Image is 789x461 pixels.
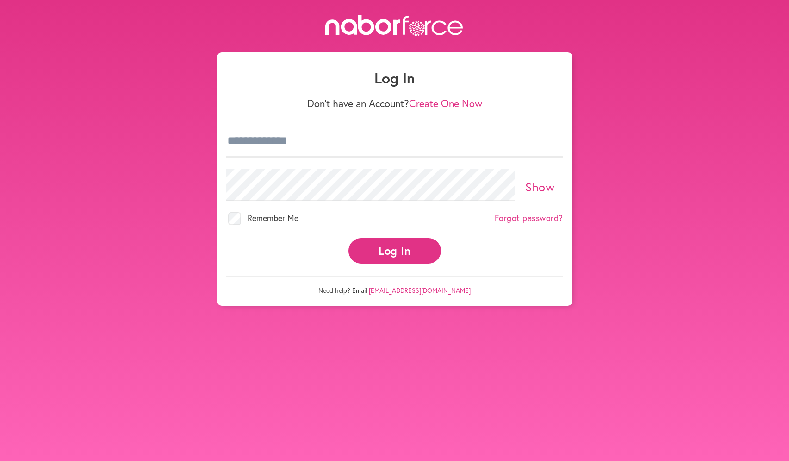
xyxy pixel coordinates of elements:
[369,286,471,295] a: [EMAIL_ADDRESS][DOMAIN_NAME]
[495,213,563,223] a: Forgot password?
[248,212,298,223] span: Remember Me
[525,179,554,195] a: Show
[226,276,563,295] p: Need help? Email
[348,238,441,264] button: Log In
[226,97,563,109] p: Don't have an Account?
[226,69,563,87] h1: Log In
[409,96,482,110] a: Create One Now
